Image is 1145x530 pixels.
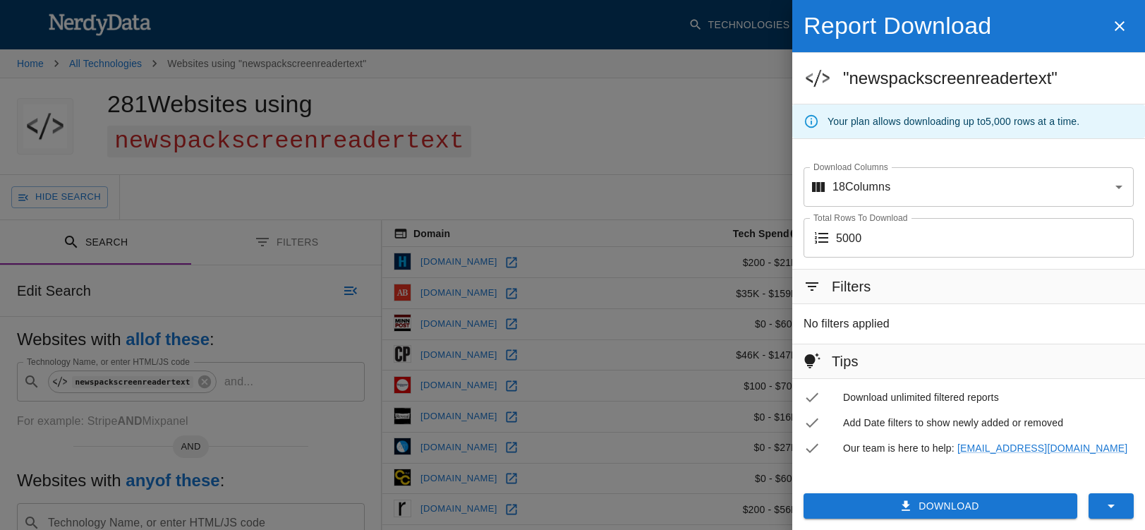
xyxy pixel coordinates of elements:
div: Your plan allows downloading up to 5,000 rows at a time. [828,109,1079,134]
span: Download unlimited filtered reports [843,390,1134,404]
h5: "newspackscreenreadertext" [843,67,1134,90]
label: Download Columns [813,161,888,173]
button: Open [1109,177,1129,197]
button: Download [804,493,1077,519]
span: Our team is here to help: [843,441,1134,455]
h6: Tips [832,350,859,373]
label: Total Rows To Download [813,212,908,224]
h4: Report Download [804,11,1105,41]
img: 0.jpg [804,64,832,92]
p: No filters applied [804,315,890,332]
a: [EMAIL_ADDRESS][DOMAIN_NAME] [957,442,1127,454]
h6: Filters [832,275,871,298]
p: 18 Columns [832,179,890,195]
span: Add Date filters to show newly added or removed [843,416,1134,430]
